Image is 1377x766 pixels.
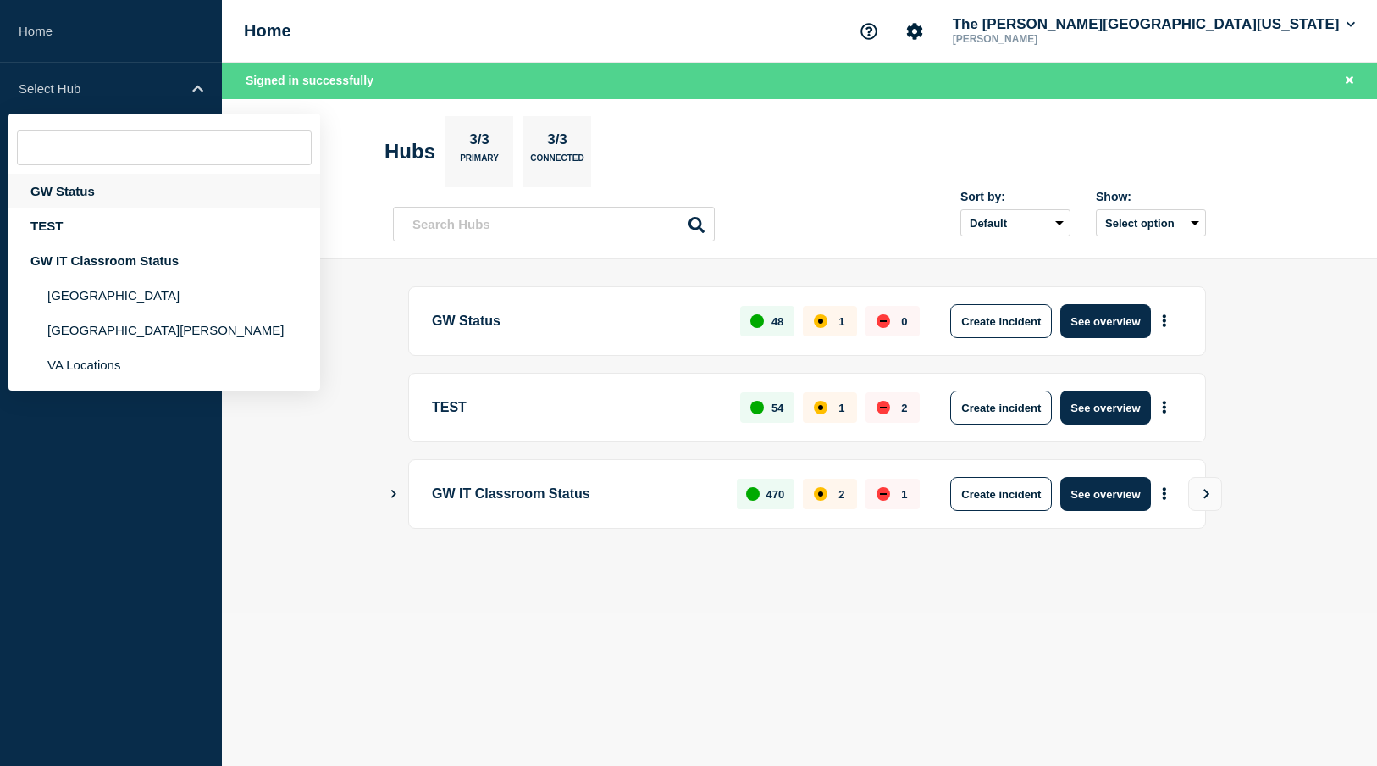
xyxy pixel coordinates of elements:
button: View [1188,477,1222,511]
div: affected [814,487,827,501]
button: Select option [1096,209,1206,236]
p: 0 [901,315,907,328]
div: Sort by: [960,190,1070,203]
button: Close banner [1339,71,1360,91]
button: More actions [1153,392,1175,424]
p: [PERSON_NAME] [949,33,1125,45]
p: 2 [838,488,844,501]
div: down [877,314,890,328]
button: See overview [1060,304,1150,338]
p: TEST [432,391,721,425]
p: 54 [771,402,783,414]
li: [GEOGRAPHIC_DATA] [8,278,320,313]
p: 2 [901,402,907,414]
button: Support [851,14,887,49]
div: up [750,314,764,328]
button: Create incident [950,391,1052,425]
p: 470 [766,488,785,501]
li: [GEOGRAPHIC_DATA][PERSON_NAME] [8,313,320,347]
div: GW Status [8,174,320,208]
select: Sort by [960,209,1070,236]
div: affected [814,314,827,328]
button: More actions [1153,306,1175,337]
div: TEST [8,208,320,243]
div: up [750,401,764,414]
button: The [PERSON_NAME][GEOGRAPHIC_DATA][US_STATE] [949,16,1358,33]
span: Signed in successfully [246,74,373,87]
p: GW IT Classroom Status [432,477,717,511]
p: Connected [530,153,583,171]
p: 3/3 [541,131,574,153]
p: 1 [901,488,907,501]
p: Select Hub [19,81,181,96]
p: 3/3 [463,131,496,153]
h1: Home [244,21,291,41]
p: 1 [838,402,844,414]
p: Primary [460,153,499,171]
button: Show Connected Hubs [390,488,398,501]
div: Show: [1096,190,1206,203]
input: Search Hubs [393,207,715,241]
div: up [746,487,760,501]
div: affected [814,401,827,414]
div: down [877,487,890,501]
button: See overview [1060,391,1150,425]
button: Create incident [950,477,1052,511]
h2: Hubs [384,140,435,164]
button: More actions [1153,479,1175,510]
button: Account settings [897,14,932,49]
p: 1 [838,315,844,328]
li: VA Locations [8,347,320,382]
div: down [877,401,890,414]
p: GW Status [432,304,721,338]
p: 48 [771,315,783,328]
button: Create incident [950,304,1052,338]
button: See overview [1060,477,1150,511]
div: GW IT Classroom Status [8,243,320,278]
